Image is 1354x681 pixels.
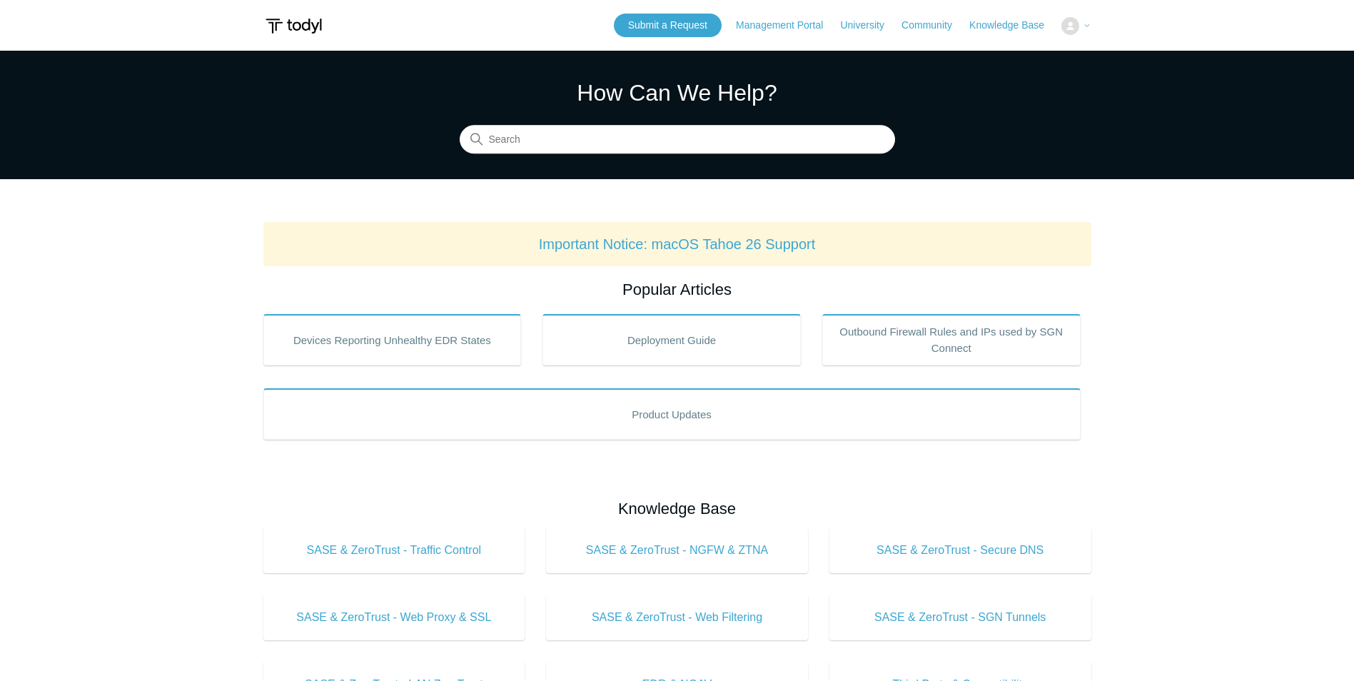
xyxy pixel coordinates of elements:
[263,595,525,640] a: SASE & ZeroTrust - Web Proxy & SSL
[567,609,787,626] span: SASE & ZeroTrust - Web Filtering
[285,542,504,559] span: SASE & ZeroTrust - Traffic Control
[901,18,966,33] a: Community
[614,14,722,37] a: Submit a Request
[263,13,324,39] img: Todyl Support Center Help Center home page
[851,542,1070,559] span: SASE & ZeroTrust - Secure DNS
[263,528,525,573] a: SASE & ZeroTrust - Traffic Control
[263,497,1091,520] h2: Knowledge Base
[546,528,808,573] a: SASE & ZeroTrust - NGFW & ZTNA
[263,388,1081,440] a: Product Updates
[546,595,808,640] a: SASE & ZeroTrust - Web Filtering
[567,542,787,559] span: SASE & ZeroTrust - NGFW & ZTNA
[263,278,1091,301] h2: Popular Articles
[285,609,504,626] span: SASE & ZeroTrust - Web Proxy & SSL
[539,236,816,252] a: Important Notice: macOS Tahoe 26 Support
[263,314,522,365] a: Devices Reporting Unhealthy EDR States
[460,126,895,154] input: Search
[829,528,1091,573] a: SASE & ZeroTrust - Secure DNS
[969,18,1059,33] a: Knowledge Base
[840,18,898,33] a: University
[851,609,1070,626] span: SASE & ZeroTrust - SGN Tunnels
[736,18,837,33] a: Management Portal
[542,314,801,365] a: Deployment Guide
[822,314,1081,365] a: Outbound Firewall Rules and IPs used by SGN Connect
[829,595,1091,640] a: SASE & ZeroTrust - SGN Tunnels
[460,76,895,110] h1: How Can We Help?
